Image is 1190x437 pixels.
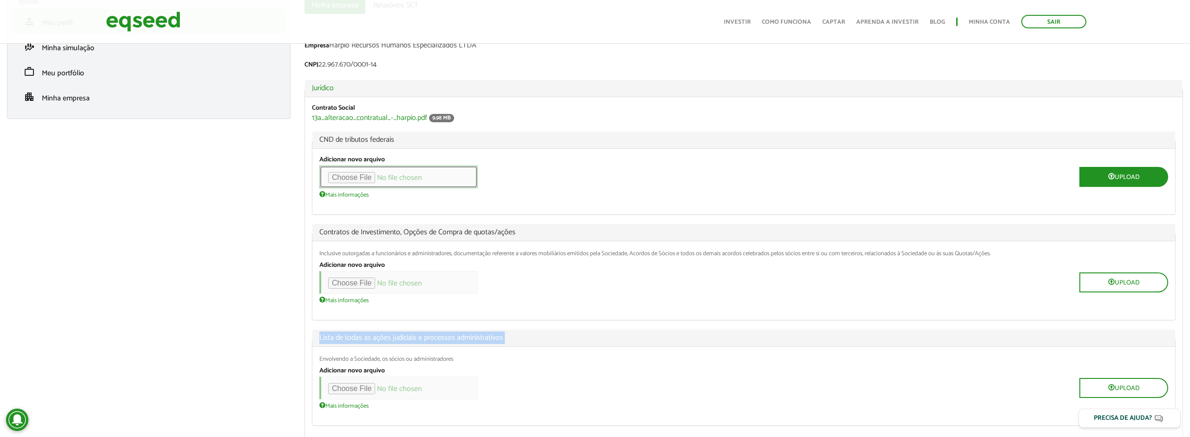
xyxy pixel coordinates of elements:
[1079,272,1168,292] button: Upload
[19,91,278,102] a: apartmentMinha empresa
[304,43,329,49] label: Empresa
[42,92,90,105] span: Minha empresa
[24,91,35,102] span: apartment
[319,262,385,269] label: Adicionar novo arquivo
[319,368,385,374] label: Adicionar novo arquivo
[106,9,180,34] img: EqSeed
[304,61,1183,71] div: 22.967.670/0001-14
[319,136,1168,144] span: CND de tributos federais
[762,19,811,25] a: Como funciona
[42,67,84,79] span: Meu portfólio
[19,66,278,77] a: workMeu portfólio
[319,157,385,163] label: Adicionar novo arquivo
[319,356,1168,362] div: Envolvendo a Sociedade, os sócios ou administradores
[429,114,454,122] span: 9.98 MB
[304,62,318,68] label: CNPJ
[42,42,94,54] span: Minha simulação
[319,334,1168,342] span: Lista de todas as ações judiciais e processos administrativos
[19,41,278,52] a: finance_modeMinha simulação
[319,229,1168,236] span: Contratos de Investimento, Opções de Compra de quotas/ações
[1079,378,1168,398] button: Upload
[12,59,285,84] li: Meu portfólio
[319,191,369,198] a: Mais informações
[822,19,845,25] a: Captar
[312,85,1176,92] a: Jurídico
[24,66,35,77] span: work
[1021,15,1086,28] a: Sair
[319,296,369,304] a: Mais informações
[724,19,751,25] a: Investir
[312,114,427,122] a: 13a_alteracao_contratual_-_harpio.pdf
[12,84,285,109] li: Minha empresa
[304,42,1183,52] div: Harpio Recursos Humanos Especializados LTDA
[24,41,35,52] span: finance_mode
[12,34,285,59] li: Minha simulação
[856,19,919,25] a: Aprenda a investir
[312,105,355,112] label: Contrato Social
[1079,167,1168,187] button: Upload
[969,19,1010,25] a: Minha conta
[319,251,1168,257] div: Inclusive outorgadas a funcionários e administradores, documentação referente a valores mobiliári...
[930,19,945,25] a: Blog
[319,402,369,409] a: Mais informações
